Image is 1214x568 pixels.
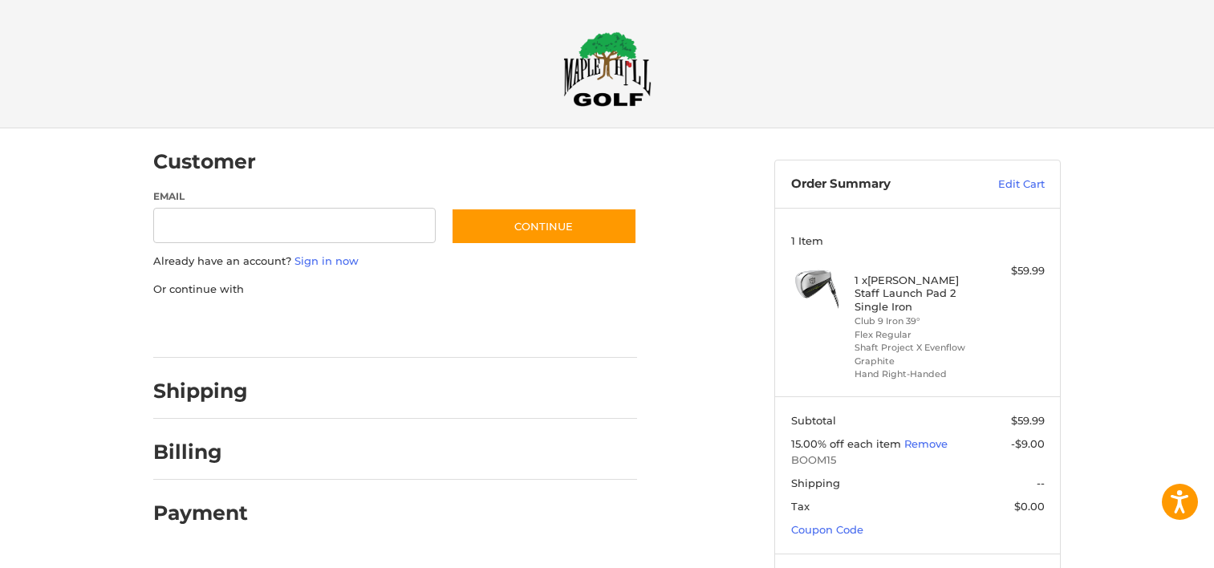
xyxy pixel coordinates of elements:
[153,189,436,204] label: Email
[964,176,1045,193] a: Edit Cart
[153,501,248,525] h2: Payment
[904,437,948,450] a: Remove
[855,314,977,328] li: Club 9 Iron 39°
[791,176,964,193] h3: Order Summary
[791,452,1045,469] span: BOOM15
[1014,500,1045,513] span: $0.00
[1082,525,1214,568] iframe: Google Customer Reviews
[1011,414,1045,427] span: $59.99
[855,367,977,381] li: Hand Right-Handed
[153,254,637,270] p: Already have an account?
[791,500,810,513] span: Tax
[981,263,1045,279] div: $59.99
[563,31,652,107] img: Maple Hill Golf
[791,414,836,427] span: Subtotal
[791,234,1045,247] h3: 1 Item
[153,282,637,298] p: Or continue with
[284,313,404,342] iframe: PayPal-paylater
[791,523,863,536] a: Coupon Code
[1037,477,1045,489] span: --
[451,208,637,245] button: Continue
[791,437,904,450] span: 15.00% off each item
[294,254,359,267] a: Sign in now
[1011,437,1045,450] span: -$9.00
[153,379,248,404] h2: Shipping
[855,328,977,342] li: Flex Regular
[855,274,977,313] h4: 1 x [PERSON_NAME] Staff Launch Pad 2 Single Iron
[855,341,977,367] li: Shaft Project X Evenflow Graphite
[148,313,269,342] iframe: PayPal-paypal
[791,477,840,489] span: Shipping
[153,440,247,465] h2: Billing
[153,149,256,174] h2: Customer
[420,313,541,342] iframe: PayPal-venmo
